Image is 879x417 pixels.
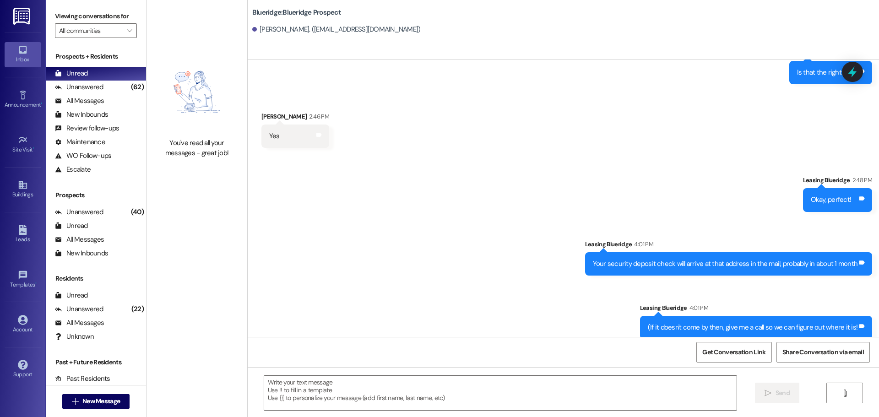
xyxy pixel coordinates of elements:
[5,177,41,202] a: Buildings
[82,396,120,406] span: New Message
[5,42,41,67] a: Inbox
[776,342,870,363] button: Share Conversation via email
[585,239,873,252] div: Leasing Blueridge
[5,222,41,247] a: Leads
[55,137,105,147] div: Maintenance
[841,390,848,397] i: 
[55,82,103,92] div: Unanswered
[850,175,872,185] div: 2:48 PM
[55,96,104,106] div: All Messages
[803,175,872,188] div: Leasing Blueridge
[41,100,42,107] span: •
[702,347,765,357] span: Get Conversation Link
[55,374,110,384] div: Past Residents
[261,112,329,125] div: [PERSON_NAME]
[62,394,130,409] button: New Message
[269,131,280,141] div: Yes
[55,207,103,217] div: Unanswered
[55,249,108,258] div: New Inbounds
[5,267,41,292] a: Templates •
[5,132,41,157] a: Site Visit •
[46,52,146,61] div: Prospects + Residents
[55,9,137,23] label: Viewing conversations for
[252,8,341,17] b: Blueridge: Blueridge Prospect
[129,205,146,219] div: (40)
[55,124,119,133] div: Review follow-ups
[252,25,421,34] div: [PERSON_NAME]. ([EMAIL_ADDRESS][DOMAIN_NAME])
[46,274,146,283] div: Residents
[33,145,34,152] span: •
[46,190,146,200] div: Prospects
[765,390,771,397] i: 
[696,342,771,363] button: Get Conversation Link
[782,347,864,357] span: Share Conversation via email
[755,383,799,403] button: Send
[129,80,146,94] div: (62)
[648,323,857,332] div: (If it doesn't come by then, give me a call so we can figure out where it is!
[687,303,708,313] div: 4:01 PM
[127,27,132,34] i: 
[55,291,88,300] div: Unread
[811,195,852,205] div: Okay, perfect!
[55,110,108,119] div: New Inbounds
[797,68,858,77] div: Is that the right one?
[55,304,103,314] div: Unanswered
[157,50,237,134] img: empty-state
[46,357,146,367] div: Past + Future Residents
[59,23,122,38] input: All communities
[307,112,329,121] div: 2:46 PM
[55,221,88,231] div: Unread
[129,302,146,316] div: (22)
[13,8,32,25] img: ResiDesk Logo
[776,388,790,398] span: Send
[55,318,104,328] div: All Messages
[35,280,37,287] span: •
[55,151,111,161] div: WO Follow-ups
[5,312,41,337] a: Account
[55,235,104,244] div: All Messages
[72,398,79,405] i: 
[157,138,237,158] div: You've read all your messages - great job!
[55,165,91,174] div: Escalate
[593,259,858,269] div: Your security deposit check will arrive at that address in the mail, probably in about 1 month
[55,332,94,341] div: Unknown
[640,303,872,316] div: Leasing Blueridge
[5,357,41,382] a: Support
[632,239,653,249] div: 4:01 PM
[55,69,88,78] div: Unread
